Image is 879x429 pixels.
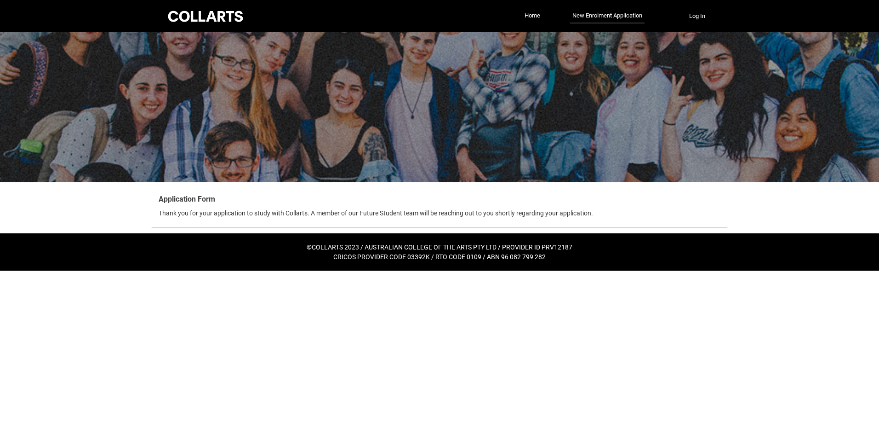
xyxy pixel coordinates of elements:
b: Application Form [159,195,215,203]
a: New Enrolment Application [570,9,645,23]
article: REDU_Application_Form_for_Applicant flow [151,188,728,228]
a: Home [522,9,542,23]
button: Log In [681,9,713,23]
span: Thank you for your application to study with Collarts. A member of our Future Student team will b... [159,209,593,217]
